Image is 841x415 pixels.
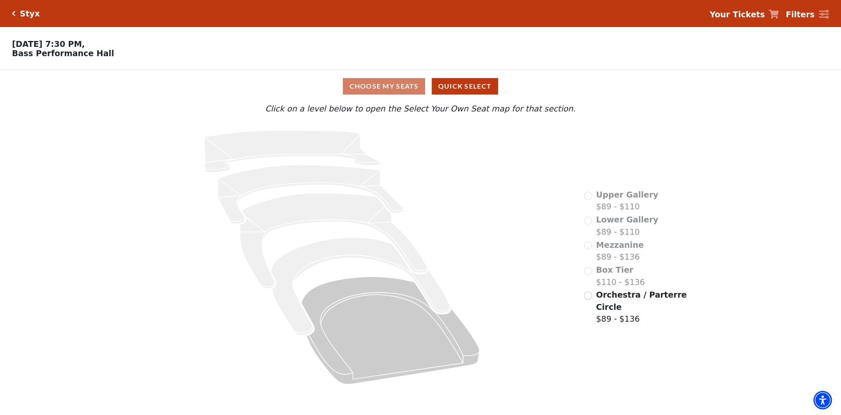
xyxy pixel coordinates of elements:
[596,189,659,213] label: $89 - $110
[710,8,779,21] a: Your Tickets
[596,290,687,312] span: Orchestra / Parterre Circle
[596,265,633,274] span: Box Tier
[596,190,659,199] span: Upper Gallery
[596,289,688,325] label: $89 - $136
[710,10,765,19] strong: Your Tickets
[596,215,659,224] span: Lower Gallery
[596,240,644,250] span: Mezzanine
[596,214,659,238] label: $89 - $110
[786,10,815,19] strong: Filters
[20,9,40,19] h5: Styx
[111,103,730,115] p: Click on a level below to open the Select Your Own Seat map for that section.
[584,292,592,300] input: Orchestra / Parterre Circle$89 - $136
[596,264,645,288] label: $110 - $136
[204,130,380,173] path: Upper Gallery - Seats Available: 0
[432,78,498,95] button: Quick Select
[786,8,829,21] a: Filters
[12,11,16,16] a: Click here to go back to filters
[596,239,644,263] label: $89 - $136
[814,391,832,410] div: Accessibility Menu
[301,277,480,385] path: Orchestra / Parterre Circle - Seats Available: 244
